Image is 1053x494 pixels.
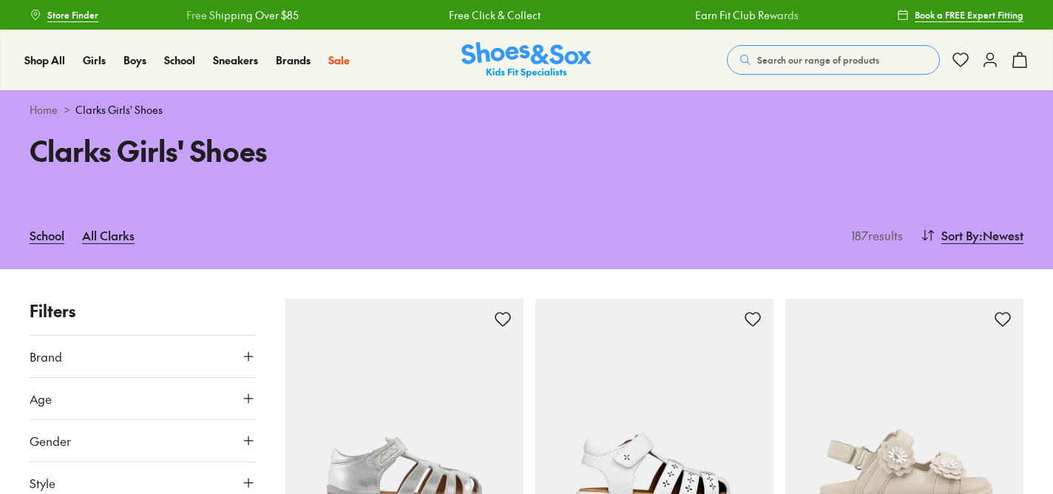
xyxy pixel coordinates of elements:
[461,42,592,78] a: Shoes & Sox
[897,1,1023,28] a: Book a FREE Expert Fitting
[30,378,256,419] button: Age
[328,53,350,68] a: Sale
[30,299,256,323] p: Filters
[123,53,146,68] a: Boys
[328,53,350,67] span: Sale
[30,336,256,377] button: Brand
[15,395,74,450] iframe: Gorgias live chat messenger
[30,102,58,118] a: Home
[123,53,146,67] span: Boys
[47,8,98,21] span: Store Finder
[941,226,979,244] span: Sort By
[727,45,940,75] button: Search our range of products
[24,53,65,68] a: Shop All
[30,420,256,461] button: Gender
[757,53,879,67] span: Search our range of products
[30,348,62,365] span: Brand
[24,53,65,67] span: Shop All
[75,102,163,118] span: Clarks Girls' Shoes
[979,226,1023,244] span: : Newest
[30,390,52,407] span: Age
[845,226,903,244] p: 187 results
[439,7,531,23] a: Free Click & Collect
[213,53,258,68] a: Sneakers
[164,53,195,68] a: School
[176,7,288,23] a: Free Shipping Over $85
[30,474,55,492] span: Style
[83,53,106,68] a: Girls
[30,1,98,28] a: Store Finder
[461,42,592,78] img: SNS_Logo_Responsive.svg
[915,8,1023,21] span: Book a FREE Expert Fitting
[30,219,64,251] a: School
[83,53,106,67] span: Girls
[82,219,135,251] a: All Clarks
[30,102,1023,118] div: >
[276,53,311,67] span: Brands
[213,53,258,67] span: Sneakers
[685,7,789,23] a: Earn Fit Club Rewards
[921,219,1023,251] button: Sort By:Newest
[30,129,509,172] h1: Clarks Girls' Shoes
[164,53,195,67] span: School
[276,53,311,68] a: Brands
